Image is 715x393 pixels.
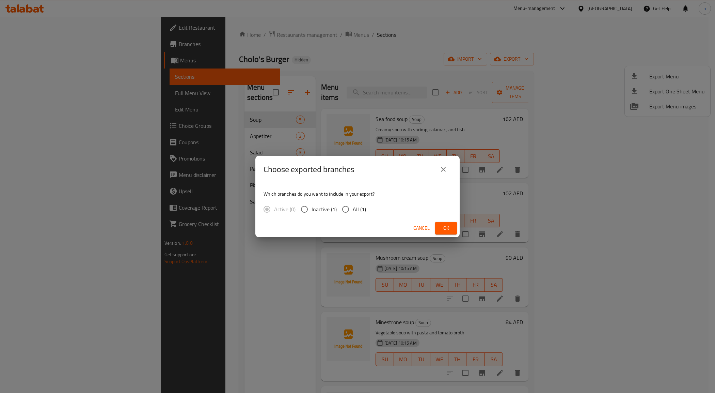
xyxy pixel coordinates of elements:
h2: Choose exported branches [264,164,354,175]
button: close [435,161,451,178]
span: All (1) [353,205,366,213]
span: Active (0) [274,205,296,213]
span: Ok [441,224,451,232]
span: Cancel [413,224,430,232]
button: Ok [435,222,457,235]
span: Inactive (1) [312,205,337,213]
p: Which branches do you want to include in your export? [264,191,451,197]
button: Cancel [411,222,432,235]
